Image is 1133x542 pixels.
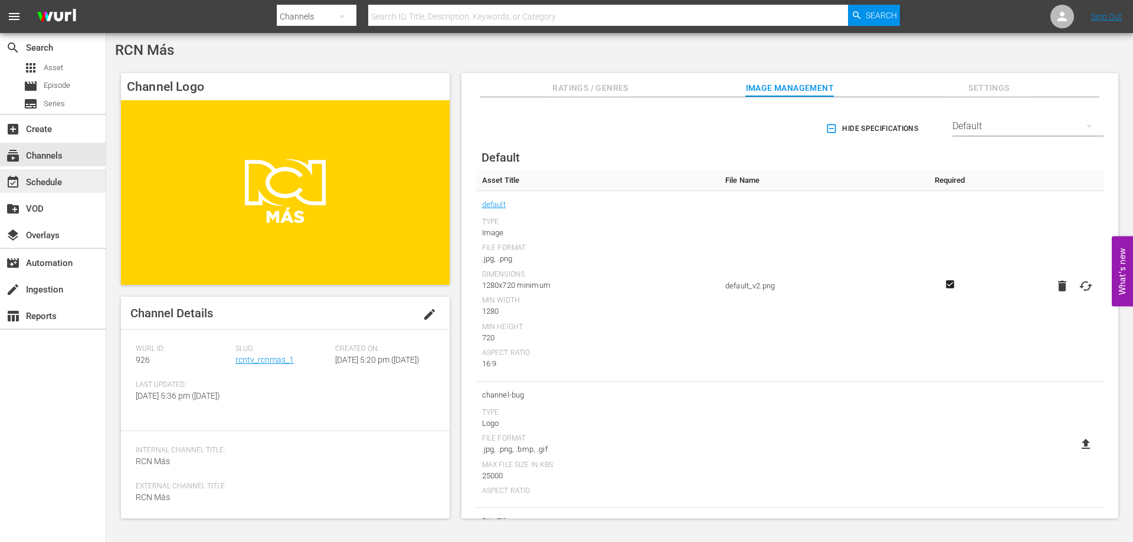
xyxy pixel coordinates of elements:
button: Open Feedback Widget [1112,236,1133,306]
a: rcntv_rcnmas_1 [235,355,294,364]
th: Required [924,170,975,191]
span: Wurl ID: [136,344,230,354]
div: Aspect Ratio [482,349,713,358]
span: Created On: [335,344,429,354]
div: 720 [482,332,713,344]
span: Series [44,98,65,110]
div: Dimensions [482,270,713,280]
td: default_v2.png [719,191,924,382]
div: Image [482,227,713,239]
div: Default [952,110,1103,143]
th: File Name [719,170,924,191]
span: Image Management [745,81,834,96]
span: RCN Más [115,42,174,58]
button: edit [415,300,444,329]
div: Type [482,408,713,418]
span: Reports [6,309,20,323]
h4: Channel Logo [121,73,450,100]
span: channel-bug [482,387,713,403]
span: Search [866,5,897,26]
div: Type [482,218,713,227]
div: File Format [482,244,713,253]
span: Episode [24,79,38,93]
a: Sign Out [1091,12,1122,21]
span: Bits Tile [482,514,713,529]
div: 1280 [482,306,713,317]
span: menu [7,9,21,24]
div: .jpg, .png [482,253,713,265]
span: Search [6,41,20,55]
span: Create [6,122,20,136]
span: Automation [6,256,20,270]
span: 926 [136,355,150,364]
span: Asset [24,61,38,75]
span: External Channel Title: [136,482,429,491]
div: .jpg, .png, .bmp, .gif [482,444,713,455]
span: Settings [945,81,1033,96]
span: Schedule [6,175,20,189]
div: Logo [482,418,713,429]
span: Slug: [235,344,329,354]
span: edit [423,307,437,321]
img: RCN Más [121,100,450,285]
div: Aspect Ratio [482,487,713,496]
span: Channels [6,149,20,163]
svg: Required [943,279,957,290]
span: Internal Channel Title: [136,446,429,455]
span: Description: [136,518,429,527]
div: 1280x720 minimum [482,280,713,291]
span: Asset [44,62,63,74]
span: Episode [44,80,70,91]
div: 25000 [482,470,713,482]
span: Hide Specifications [828,123,918,135]
button: Search [848,5,900,26]
span: RCN Más [136,456,170,466]
span: Last Updated: [136,380,230,390]
div: Min Width [482,296,713,306]
a: default [482,197,506,212]
div: File Format [482,434,713,444]
div: Min Height [482,323,713,332]
span: Ratings / Genres [546,81,635,96]
button: Hide Specifications [823,112,923,145]
span: Ingestion [6,283,20,297]
span: Default [482,150,520,165]
div: 16:9 [482,358,713,370]
span: [DATE] 5:36 pm ([DATE]) [136,391,220,400]
div: Max File Size In Kbs [482,461,713,470]
span: [DATE] 5:20 pm ([DATE]) [335,355,420,364]
th: Asset Title [476,170,719,191]
span: Overlays [6,228,20,242]
span: VOD [6,202,20,216]
img: ans4CAIJ8jUAAAAAAAAAAAAAAAAAAAAAAAAgQb4GAAAAAAAAAAAAAAAAAAAAAAAAJMjXAAAAAAAAAAAAAAAAAAAAAAAAgAT5G... [28,3,85,31]
span: Channel Details [130,306,213,320]
span: Series [24,97,38,111]
span: RCN Más [136,492,170,502]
